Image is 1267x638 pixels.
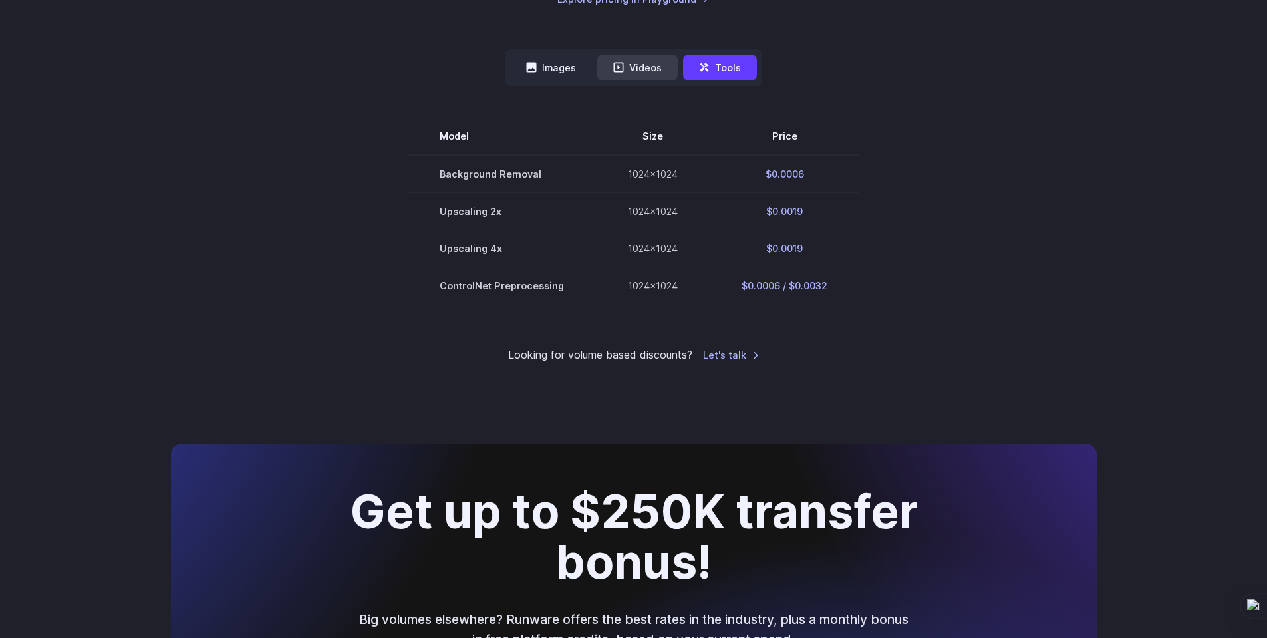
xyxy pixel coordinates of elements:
button: Tools [683,55,757,80]
td: $0.0006 / $0.0032 [710,267,859,304]
td: Upscaling 4x [408,230,596,267]
td: $0.0019 [710,192,859,230]
th: Price [710,118,859,155]
a: Let's talk [703,347,760,363]
h2: Get up to $250K transfer bonus! [297,486,970,588]
td: 1024x1024 [596,155,710,193]
td: ControlNet Preprocessing [408,267,596,304]
td: $0.0019 [710,230,859,267]
td: Upscaling 2x [408,192,596,230]
td: 1024x1024 [596,230,710,267]
button: Videos [597,55,678,80]
button: Images [510,55,592,80]
td: 1024x1024 [596,267,710,304]
td: 1024x1024 [596,192,710,230]
td: $0.0006 [710,155,859,193]
th: Model [408,118,596,155]
td: Background Removal [408,155,596,193]
th: Size [596,118,710,155]
small: Looking for volume based discounts? [508,347,692,364]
